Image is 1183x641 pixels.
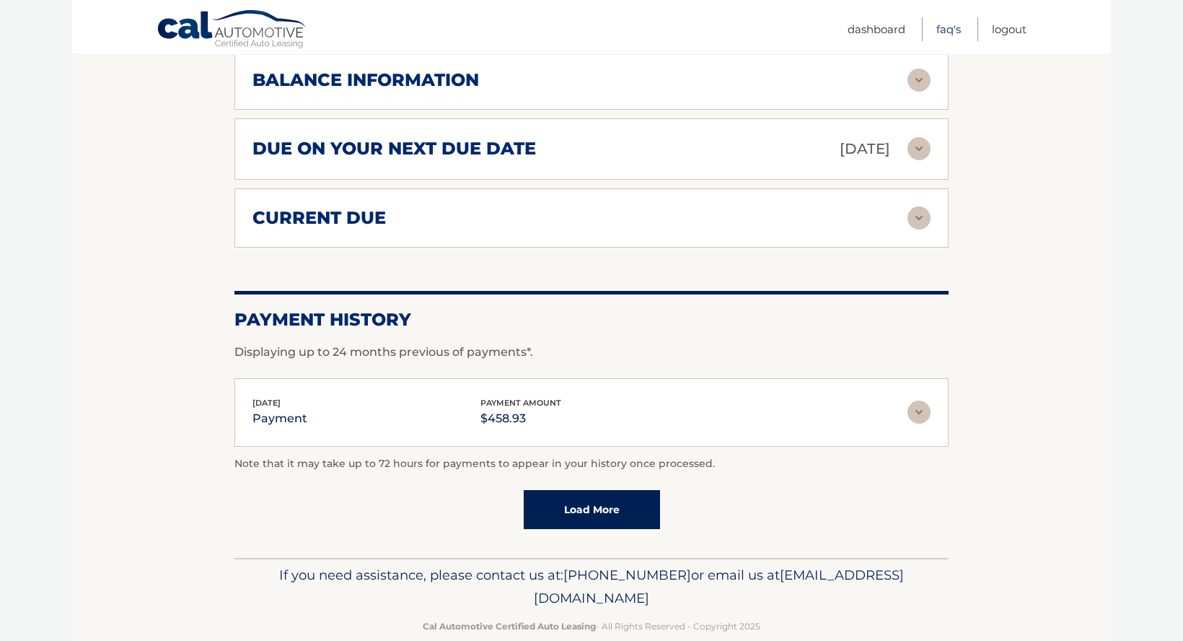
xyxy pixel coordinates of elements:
[252,207,386,229] h2: current due
[563,567,691,583] span: [PHONE_NUMBER]
[936,17,961,41] a: FAQ's
[907,137,931,160] img: accordion-rest.svg
[234,309,949,331] h2: Payment History
[840,136,890,162] p: [DATE]
[252,69,479,91] h2: balance information
[534,567,904,606] span: [EMAIL_ADDRESS][DOMAIN_NAME]
[480,398,561,408] span: payment amount
[480,409,561,429] p: $458.93
[907,206,931,230] img: accordion-rest.svg
[848,17,905,41] a: Dashboard
[907,69,931,92] img: accordion-rest.svg
[252,138,536,160] h2: due on your next due date
[907,401,931,424] img: accordion-rest.svg
[252,409,307,429] p: payment
[524,490,660,529] a: Load More
[157,9,308,51] a: Cal Automotive
[252,398,281,408] span: [DATE]
[423,621,596,632] strong: Cal Automotive Certified Auto Leasing
[244,619,939,634] p: - All Rights Reserved - Copyright 2025
[234,455,949,473] p: Note that it may take up to 72 hours for payments to appear in your history once processed.
[234,344,949,361] p: Displaying up to 24 months previous of payments*.
[244,564,939,610] p: If you need assistance, please contact us at: or email us at
[992,17,1026,41] a: Logout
